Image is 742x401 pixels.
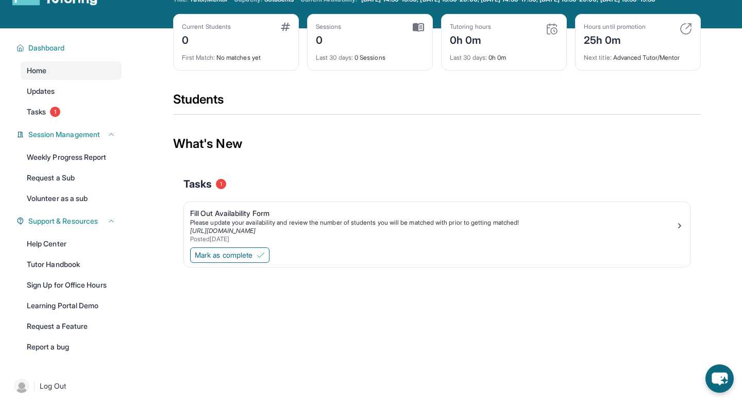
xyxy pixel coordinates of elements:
span: 1 [50,107,60,117]
a: Tasks1 [21,103,122,121]
span: Next title : [584,54,612,61]
button: Support & Resources [24,216,115,226]
div: Posted [DATE] [190,235,676,243]
div: 0h 0m [450,47,558,62]
span: Home [27,65,46,76]
a: Sign Up for Office Hours [21,276,122,294]
a: Report a bug [21,338,122,356]
div: 0h 0m [450,31,491,47]
a: Request a Sub [21,169,122,187]
div: 0 Sessions [316,47,424,62]
img: card [281,23,290,31]
a: Tutor Handbook [21,255,122,274]
span: Last 30 days : [316,54,353,61]
button: Session Management [24,129,115,140]
span: Support & Resources [28,216,98,226]
div: 0 [182,31,231,47]
div: 0 [316,31,342,47]
img: card [546,23,558,35]
span: Session Management [28,129,100,140]
span: Log Out [40,381,66,391]
div: Students [173,91,701,114]
a: [URL][DOMAIN_NAME] [190,227,256,235]
div: 25h 0m [584,31,646,47]
a: Updates [21,82,122,101]
span: First Match : [182,54,215,61]
button: Mark as complete [190,247,269,263]
div: Tutoring hours [450,23,491,31]
div: Advanced Tutor/Mentor [584,47,692,62]
span: Mark as complete [195,250,252,260]
img: card [680,23,692,35]
div: What's New [173,121,701,166]
div: No matches yet [182,47,290,62]
a: Fill Out Availability FormPlease update your availability and review the number of students you w... [184,202,690,245]
span: 1 [216,179,226,189]
span: Last 30 days : [450,54,487,61]
span: Tasks [27,107,46,117]
a: Volunteer as a sub [21,189,122,208]
span: | [33,380,36,392]
span: Dashboard [28,43,65,53]
span: Tasks [183,177,212,191]
div: Fill Out Availability Form [190,208,676,219]
a: Weekly Progress Report [21,148,122,166]
a: Request a Feature [21,317,122,336]
button: Dashboard [24,43,115,53]
a: |Log Out [10,375,122,397]
a: Help Center [21,235,122,253]
div: Please update your availability and review the number of students you will be matched with prior ... [190,219,676,227]
button: chat-button [705,364,734,393]
div: Sessions [316,23,342,31]
div: Current Students [182,23,231,31]
span: Updates [27,86,55,96]
a: Learning Portal Demo [21,296,122,315]
img: Mark as complete [257,251,265,259]
div: Hours until promotion [584,23,646,31]
a: Home [21,61,122,80]
img: user-img [14,379,29,393]
img: card [413,23,424,32]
